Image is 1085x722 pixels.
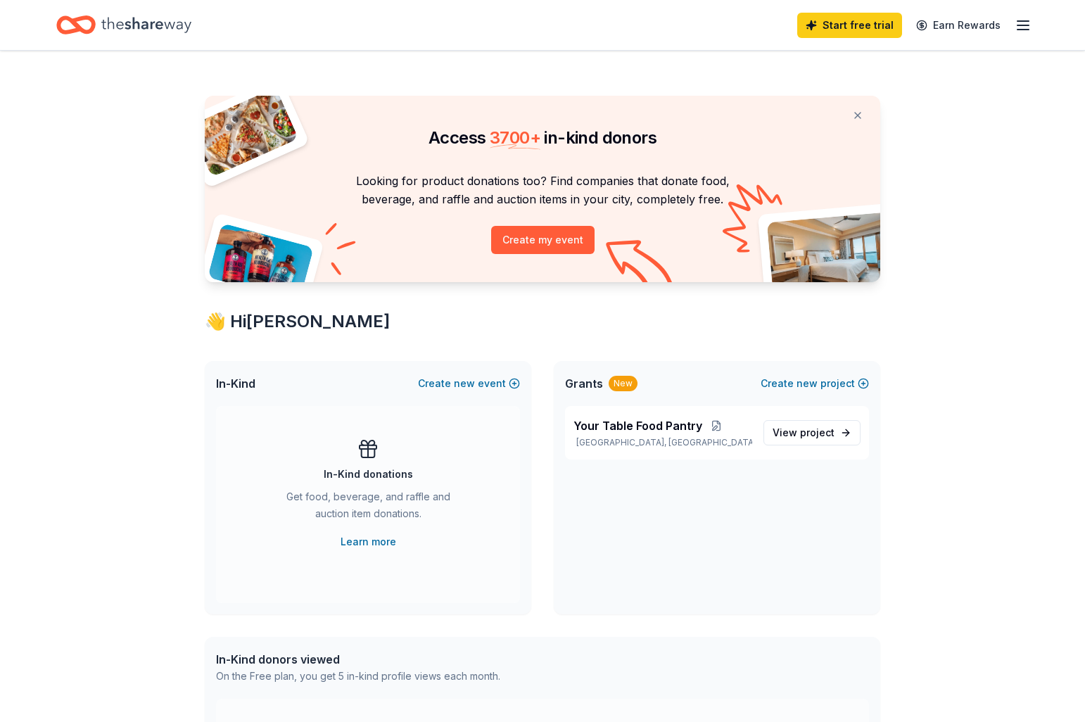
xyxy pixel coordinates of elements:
div: Get food, beverage, and raffle and auction item donations. [272,488,464,528]
a: Home [56,8,191,42]
img: Pizza [189,87,299,177]
span: Grants [565,375,603,392]
button: Createnewproject [761,375,869,392]
img: Curvy arrow [606,240,676,293]
div: 👋 Hi [PERSON_NAME] [205,310,880,333]
a: Earn Rewards [908,13,1009,38]
span: In-Kind [216,375,255,392]
div: In-Kind donations [324,466,413,483]
a: Start free trial [797,13,902,38]
span: project [800,426,835,438]
div: In-Kind donors viewed [216,651,500,668]
div: On the Free plan, you get 5 in-kind profile views each month. [216,668,500,685]
div: New [609,376,637,391]
span: Your Table Food Pantry [573,417,702,434]
span: Access in-kind donors [429,127,656,148]
span: 3700 + [490,127,540,148]
span: new [797,375,818,392]
p: Looking for product donations too? Find companies that donate food, beverage, and raffle and auct... [222,172,863,209]
button: Createnewevent [418,375,520,392]
a: View project [763,420,861,445]
span: new [454,375,475,392]
a: Learn more [341,533,396,550]
p: [GEOGRAPHIC_DATA], [GEOGRAPHIC_DATA] [573,437,752,448]
button: Create my event [491,226,595,254]
span: View [773,424,835,441]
